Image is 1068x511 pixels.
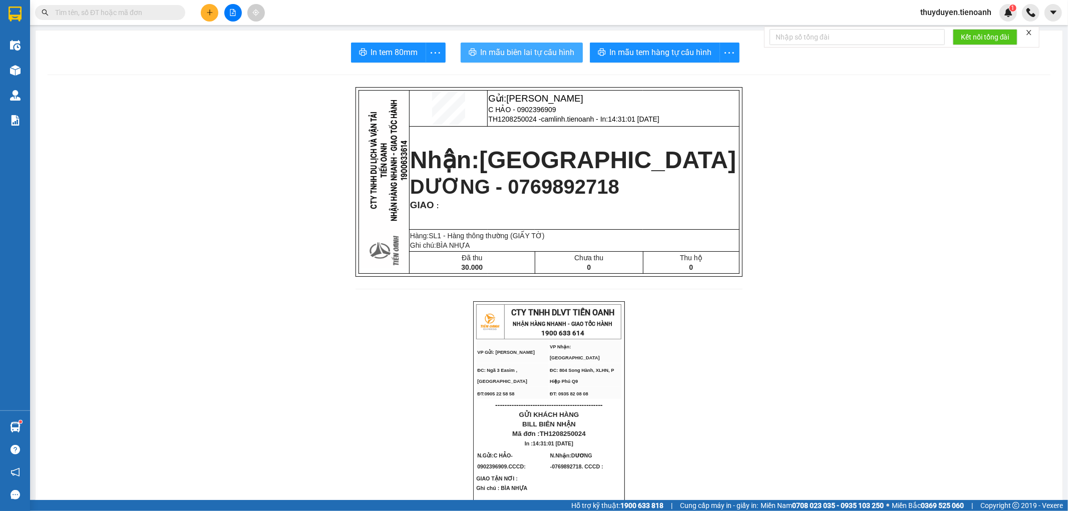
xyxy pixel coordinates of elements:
span: | [971,500,973,511]
span: 14:31:01 [DATE] [608,115,659,123]
span: N.Gửi: [477,452,527,469]
span: ⚪️ [886,503,889,507]
img: warehouse-icon [10,65,21,76]
strong: NHẬN HÀNG NHANH - GIAO TỐC HÀNH [513,321,613,327]
img: icon-new-feature [1004,8,1013,17]
span: [PERSON_NAME] [506,93,583,104]
span: 14:31:01 [DATE] [533,440,573,446]
span: BILL BIÊN NHẬN [522,420,576,428]
button: more [426,43,446,63]
strong: 1900 633 614 [541,329,584,337]
span: Kết nối tổng đài [961,32,1009,43]
span: copyright [1012,502,1019,509]
span: printer [359,48,367,58]
button: file-add [224,4,242,22]
span: ĐT:0905 22 58 58 [477,391,514,396]
span: In tem 80mm [371,46,418,59]
span: message [11,490,20,499]
span: question-circle [11,445,20,454]
span: 1 - Hàng thông thường (GIẤY TỜ) [437,232,544,240]
span: plus [206,9,213,16]
span: VP Gửi: [PERSON_NAME] [477,350,535,355]
img: warehouse-icon [10,90,21,101]
span: Miền Nam [761,500,884,511]
span: Hàng:SL [410,232,545,240]
span: Hỗ trợ kỹ thuật: [571,500,663,511]
span: VP Nhận: [GEOGRAPHIC_DATA] [550,344,600,360]
span: more [720,47,739,59]
span: printer [469,48,477,58]
span: : [434,202,439,210]
span: Cung cấp máy in - giấy in: [680,500,758,511]
span: caret-down [1049,8,1058,17]
span: DƯƠNG - 0769892718 [410,176,619,198]
span: Thu hộ [680,254,702,262]
button: printerIn mẫu biên lai tự cấu hình [461,43,583,63]
span: [GEOGRAPHIC_DATA] [479,147,736,173]
strong: 1900 633 818 [620,501,663,509]
strong: 0708 023 035 - 0935 103 250 [792,501,884,509]
span: notification [11,467,20,477]
span: TH1208250024 [540,430,586,437]
img: warehouse-icon [10,422,21,432]
button: printerIn tem 80mm [351,43,426,63]
span: C HẢO [494,452,511,458]
img: logo-vxr [9,7,22,22]
span: Ghi chú : BÌA NHỰA [476,485,527,499]
button: aim [247,4,265,22]
button: caret-down [1044,4,1062,22]
span: 0 [587,263,591,271]
span: ĐT: 0935 82 08 08 [550,391,588,396]
img: phone-icon [1026,8,1035,17]
span: Mã đơn : [512,430,586,437]
span: CCCD: [509,463,527,469]
span: 0 [689,263,693,271]
span: Miền Bắc [892,500,964,511]
input: Nhập số tổng đài [770,29,945,45]
span: ---------------------------------------------- [495,401,602,409]
span: BÌA NHỰA [436,241,470,249]
span: Gửi: [488,93,583,104]
span: TH1208250024 - [488,115,659,123]
span: ĐC: Ngã 3 Easim ,[GEOGRAPHIC_DATA] [477,368,527,384]
button: plus [201,4,218,22]
strong: Nhận: [410,147,736,173]
span: DƯƠNG - [550,452,603,469]
span: 30.000 [461,263,483,271]
span: Chưa thu [574,254,603,262]
span: aim [252,9,259,16]
span: 0902396909. [477,463,527,469]
span: C HẢO - 0902396909 [488,106,556,114]
img: logo [477,309,502,334]
sup: 1 [19,420,22,423]
span: CTY TNHH DLVT TIẾN OANH [511,308,614,317]
span: thuyduyen.tienoanh [912,6,999,19]
span: 1 [1011,5,1014,12]
span: Ghi chú: [410,241,470,249]
span: Đã thu [462,254,482,262]
strong: 0369 525 060 [921,501,964,509]
input: Tìm tên, số ĐT hoặc mã đơn [55,7,173,18]
span: 0769892718. CCCD : [552,463,603,469]
span: more [426,47,445,59]
span: In : [525,440,573,446]
span: GỬI KHÁCH HÀNG [519,411,579,418]
span: N.Nhận: [550,452,603,469]
sup: 1 [1009,5,1016,12]
span: ĐC: 804 Song Hành, XLHN, P Hiệp Phú Q9 [550,368,614,384]
button: more [720,43,740,63]
span: file-add [229,9,236,16]
button: printerIn mẫu tem hàng tự cấu hình [590,43,720,63]
span: | [671,500,672,511]
img: warehouse-icon [10,40,21,51]
span: search [42,9,49,16]
span: printer [598,48,606,58]
span: GIAO TẬN NƠI : [476,475,532,481]
button: Kết nối tổng đài [953,29,1017,45]
img: solution-icon [10,115,21,126]
span: In mẫu tem hàng tự cấu hình [610,46,712,59]
span: camlinh.tienoanh - In: [541,115,659,123]
span: In mẫu biên lai tự cấu hình [481,46,575,59]
span: GIAO [410,200,434,210]
span: close [1025,29,1032,36]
